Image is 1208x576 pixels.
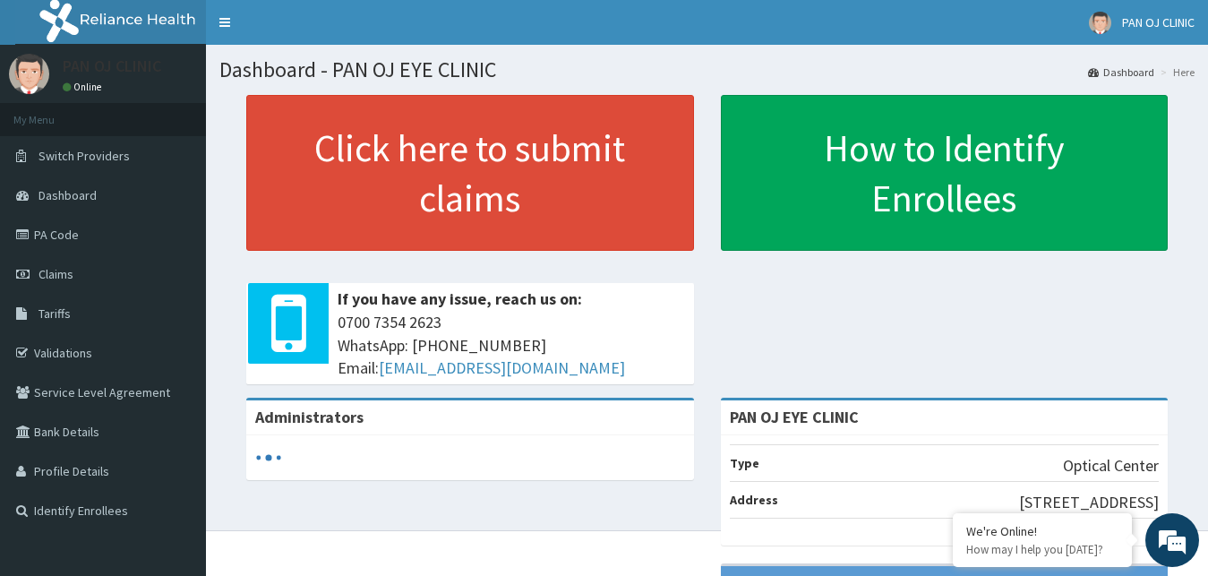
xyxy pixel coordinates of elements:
p: How may I help you today? [966,542,1118,557]
div: We're Online! [966,523,1118,539]
b: Address [730,492,778,508]
span: Tariffs [39,305,71,322]
span: PAN OJ CLINIC [1122,14,1195,30]
h1: Dashboard - PAN OJ EYE CLINIC [219,58,1195,82]
p: Optical Center [1063,454,1159,477]
b: Type [730,455,759,471]
a: Dashboard [1088,64,1154,80]
li: Here [1156,64,1195,80]
span: Dashboard [39,187,97,203]
span: Claims [39,266,73,282]
span: Switch Providers [39,148,130,164]
p: [STREET_ADDRESS] [1019,491,1159,514]
b: If you have any issue, reach us on: [338,288,582,309]
span: 0700 7354 2623 WhatsApp: [PHONE_NUMBER] Email: [338,311,685,380]
strong: PAN OJ EYE CLINIC [730,407,859,427]
a: How to Identify Enrollees [721,95,1169,251]
img: User Image [1089,12,1111,34]
img: User Image [9,54,49,94]
a: Click here to submit claims [246,95,694,251]
a: [EMAIL_ADDRESS][DOMAIN_NAME] [379,357,625,378]
svg: audio-loading [255,444,282,471]
a: Online [63,81,106,93]
p: PAN OJ CLINIC [63,58,161,74]
b: Administrators [255,407,364,427]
